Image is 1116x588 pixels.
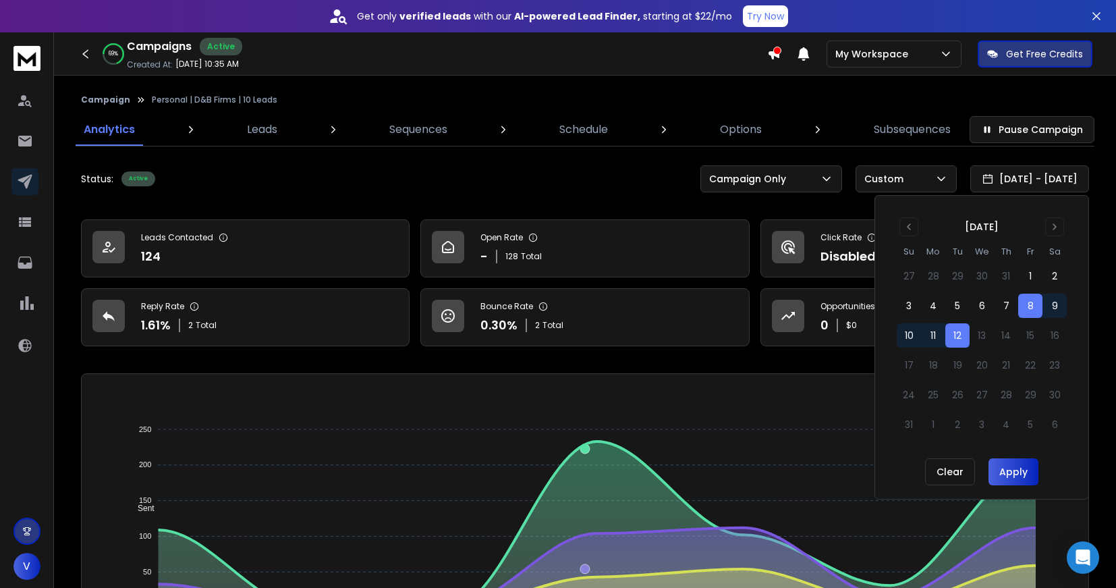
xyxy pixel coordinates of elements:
[720,122,762,138] p: Options
[535,320,540,331] span: 2
[420,288,749,346] a: Bounce Rate0.30%2Total
[152,95,277,105] p: Personal | D&B Firms | 10 Leads
[521,251,542,262] span: Total
[820,247,876,266] p: Disabled
[925,458,975,485] button: Clear
[1042,264,1067,288] button: 2
[399,9,471,23] strong: verified leads
[480,232,523,243] p: Open Rate
[864,172,909,186] p: Custom
[866,113,959,146] a: Subsequences
[81,95,130,105] button: Campaign
[542,320,563,331] span: Total
[970,244,994,259] th: Wednesday
[970,264,994,288] button: 30
[480,247,488,266] p: -
[712,113,770,146] a: Options
[846,320,857,331] p: $ 0
[505,251,518,262] span: 128
[188,320,193,331] span: 2
[239,113,285,146] a: Leads
[820,301,875,312] p: Opportunities
[897,264,921,288] button: 27
[81,172,113,186] p: Status:
[945,294,970,318] button: 5
[357,9,732,23] p: Get only with our starting at $22/mo
[81,288,410,346] a: Reply Rate1.61%2Total
[381,113,455,146] a: Sequences
[480,316,518,335] p: 0.30 %
[994,244,1018,259] th: Thursday
[835,47,914,61] p: My Workspace
[247,122,277,138] p: Leads
[970,116,1094,143] button: Pause Campaign
[175,59,239,70] p: [DATE] 10:35 AM
[84,122,135,138] p: Analytics
[13,46,40,71] img: logo
[1042,244,1067,259] th: Saturday
[897,294,921,318] button: 3
[109,50,118,58] p: 69 %
[480,301,533,312] p: Bounce Rate
[978,41,1092,68] button: Get Free Credits
[196,320,217,331] span: Total
[965,220,999,234] div: [DATE]
[81,219,410,277] a: Leads Contacted124
[970,294,994,318] button: 6
[1067,541,1099,574] div: Open Intercom Messenger
[1018,244,1042,259] th: Friday
[760,288,1089,346] a: Opportunities0$0
[747,9,784,23] p: Try Now
[743,5,788,27] button: Try Now
[897,244,921,259] th: Sunday
[514,9,640,23] strong: AI-powered Lead Finder,
[139,461,151,469] tspan: 200
[994,264,1018,288] button: 31
[141,247,161,266] p: 124
[921,244,945,259] th: Monday
[1018,294,1042,318] button: 8
[1042,294,1067,318] button: 9
[141,301,184,312] p: Reply Rate
[127,38,192,55] h1: Campaigns
[945,264,970,288] button: 29
[121,171,155,186] div: Active
[551,113,616,146] a: Schedule
[899,217,918,236] button: Go to previous month
[921,264,945,288] button: 28
[1018,264,1042,288] button: 1
[127,59,173,70] p: Created At:
[139,532,151,540] tspan: 100
[143,568,151,576] tspan: 50
[820,232,862,243] p: Click Rate
[200,38,242,55] div: Active
[76,113,143,146] a: Analytics
[709,172,791,186] p: Campaign Only
[139,425,151,433] tspan: 250
[988,458,1038,485] button: Apply
[945,323,970,348] button: 12
[420,219,749,277] a: Open Rate-128Total
[141,316,171,335] p: 1.61 %
[820,316,829,335] p: 0
[559,122,608,138] p: Schedule
[141,232,213,243] p: Leads Contacted
[760,219,1089,277] a: Click RateDisabledKnow More
[389,122,447,138] p: Sequences
[13,553,40,580] button: V
[921,323,945,348] button: 11
[1006,47,1083,61] p: Get Free Credits
[139,496,151,504] tspan: 150
[970,165,1089,192] button: [DATE] - [DATE]
[128,504,155,513] span: Sent
[994,294,1018,318] button: 7
[874,122,951,138] p: Subsequences
[1045,217,1064,236] button: Go to next month
[897,323,921,348] button: 10
[921,294,945,318] button: 4
[945,244,970,259] th: Tuesday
